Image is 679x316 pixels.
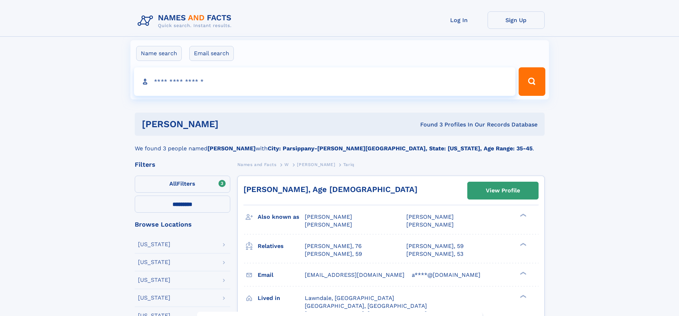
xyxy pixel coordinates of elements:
[305,213,352,220] span: [PERSON_NAME]
[243,185,417,194] a: [PERSON_NAME], Age [DEMOGRAPHIC_DATA]
[305,250,362,258] a: [PERSON_NAME], 59
[138,242,170,247] div: [US_STATE]
[135,161,230,168] div: Filters
[518,294,527,299] div: ❯
[406,221,454,228] span: [PERSON_NAME]
[486,182,520,199] div: View Profile
[343,162,355,167] span: Tariq
[406,250,463,258] a: [PERSON_NAME], 53
[135,11,237,31] img: Logo Names and Facts
[305,242,362,250] a: [PERSON_NAME], 76
[305,302,427,309] span: [GEOGRAPHIC_DATA], [GEOGRAPHIC_DATA]
[305,221,352,228] span: [PERSON_NAME]
[406,213,454,220] span: [PERSON_NAME]
[284,162,289,167] span: W
[135,221,230,228] div: Browse Locations
[138,259,170,265] div: [US_STATE]
[305,271,405,278] span: [EMAIL_ADDRESS][DOMAIN_NAME]
[135,176,230,193] label: Filters
[134,67,516,96] input: search input
[258,292,305,304] h3: Lived in
[468,182,538,199] a: View Profile
[268,145,533,152] b: City: Parsippany-[PERSON_NAME][GEOGRAPHIC_DATA], State: [US_STATE], Age Range: 35-45
[258,240,305,252] h3: Relatives
[135,136,545,153] div: We found 3 people named with .
[319,121,537,129] div: Found 3 Profiles In Our Records Database
[169,180,177,187] span: All
[258,269,305,281] h3: Email
[142,120,319,129] h1: [PERSON_NAME]
[136,46,182,61] label: Name search
[431,11,488,29] a: Log In
[189,46,234,61] label: Email search
[297,160,335,169] a: [PERSON_NAME]
[519,67,545,96] button: Search Button
[488,11,545,29] a: Sign Up
[284,160,289,169] a: W
[138,295,170,301] div: [US_STATE]
[207,145,256,152] b: [PERSON_NAME]
[237,160,277,169] a: Names and Facts
[297,162,335,167] span: [PERSON_NAME]
[305,295,394,301] span: Lawndale, [GEOGRAPHIC_DATA]
[518,271,527,275] div: ❯
[406,242,464,250] a: [PERSON_NAME], 59
[258,211,305,223] h3: Also known as
[518,213,527,218] div: ❯
[138,277,170,283] div: [US_STATE]
[518,242,527,247] div: ❯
